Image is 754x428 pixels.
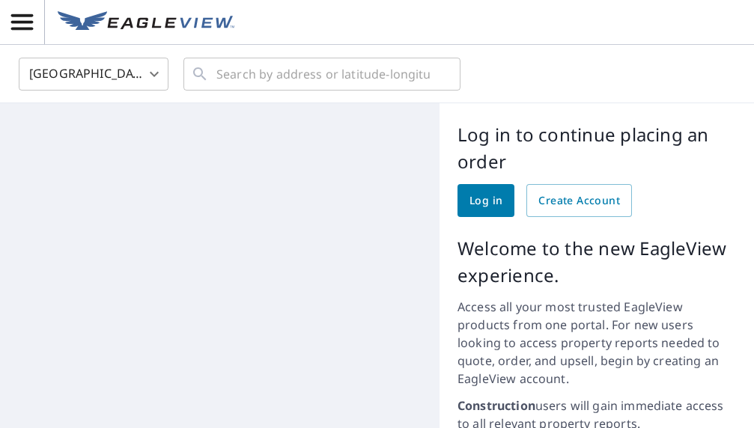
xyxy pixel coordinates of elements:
input: Search by address or latitude-longitude [216,53,430,95]
span: Create Account [538,192,620,210]
div: [GEOGRAPHIC_DATA] [19,53,168,95]
strong: Construction [457,397,535,414]
span: Log in [469,192,502,210]
a: Log in [457,184,514,217]
a: Create Account [526,184,632,217]
img: EV Logo [58,11,234,34]
p: Welcome to the new EagleView experience. [457,235,736,289]
p: Log in to continue placing an order [457,121,736,175]
p: Access all your most trusted EagleView products from one portal. For new users looking to access ... [457,298,736,388]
